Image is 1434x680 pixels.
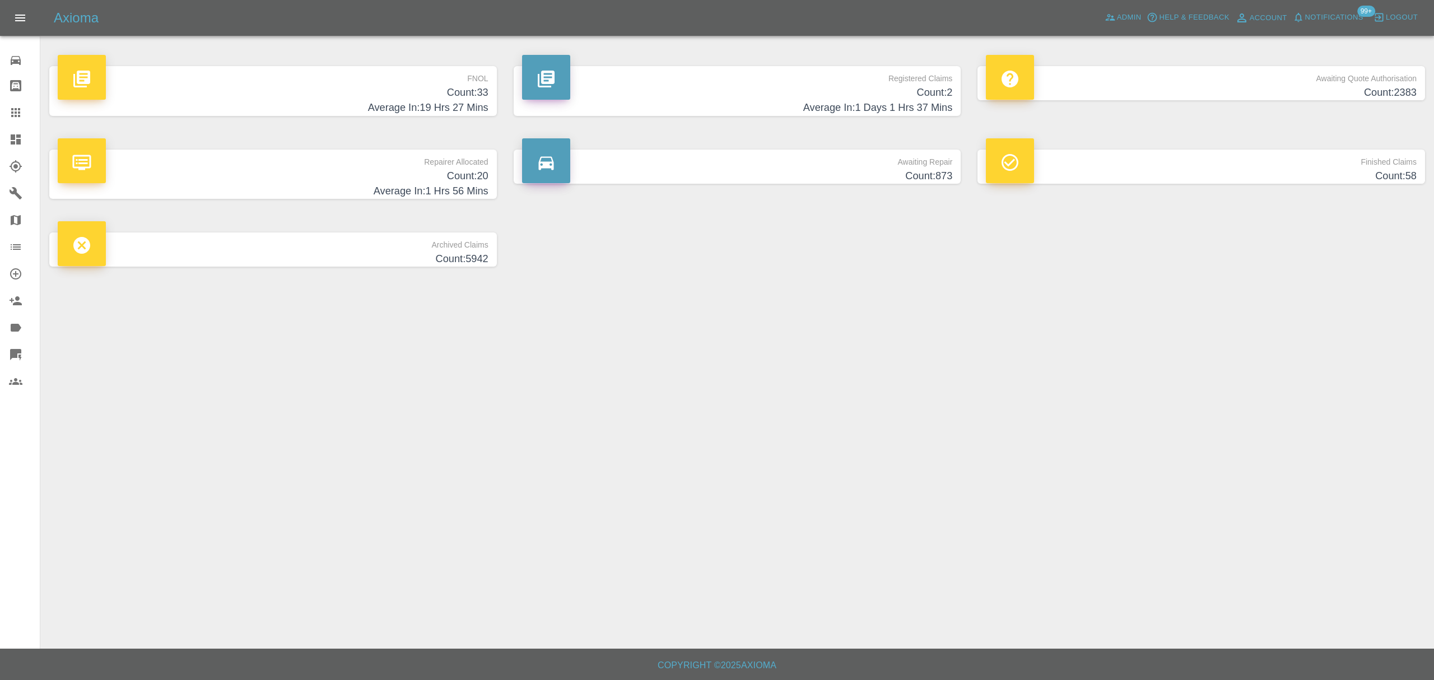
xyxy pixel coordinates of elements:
[58,85,488,100] h4: Count: 33
[1102,9,1144,26] a: Admin
[986,150,1417,169] p: Finished Claims
[514,150,961,184] a: Awaiting RepairCount:873
[49,232,497,267] a: Archived ClaimsCount:5942
[986,85,1417,100] h4: Count: 2383
[522,150,953,169] p: Awaiting Repair
[1305,11,1363,24] span: Notifications
[49,150,497,199] a: Repairer AllocatedCount:20Average In:1 Hrs 56 Mins
[1386,11,1418,24] span: Logout
[522,100,953,115] h4: Average In: 1 Days 1 Hrs 37 Mins
[58,66,488,85] p: FNOL
[522,169,953,184] h4: Count: 873
[58,150,488,169] p: Repairer Allocated
[1159,11,1229,24] span: Help & Feedback
[58,251,488,267] h4: Count: 5942
[58,232,488,251] p: Archived Claims
[522,85,953,100] h4: Count: 2
[58,100,488,115] h4: Average In: 19 Hrs 27 Mins
[58,184,488,199] h4: Average In: 1 Hrs 56 Mins
[1357,6,1375,17] span: 99+
[7,4,34,31] button: Open drawer
[1232,9,1290,27] a: Account
[49,66,497,116] a: FNOLCount:33Average In:19 Hrs 27 Mins
[986,66,1417,85] p: Awaiting Quote Authorisation
[977,66,1425,100] a: Awaiting Quote AuthorisationCount:2383
[1290,9,1366,26] button: Notifications
[522,66,953,85] p: Registered Claims
[58,169,488,184] h4: Count: 20
[986,169,1417,184] h4: Count: 58
[1371,9,1421,26] button: Logout
[1144,9,1232,26] button: Help & Feedback
[9,658,1425,673] h6: Copyright © 2025 Axioma
[1117,11,1142,24] span: Admin
[54,9,99,27] h5: Axioma
[1250,12,1287,25] span: Account
[977,150,1425,184] a: Finished ClaimsCount:58
[514,66,961,116] a: Registered ClaimsCount:2Average In:1 Days 1 Hrs 37 Mins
